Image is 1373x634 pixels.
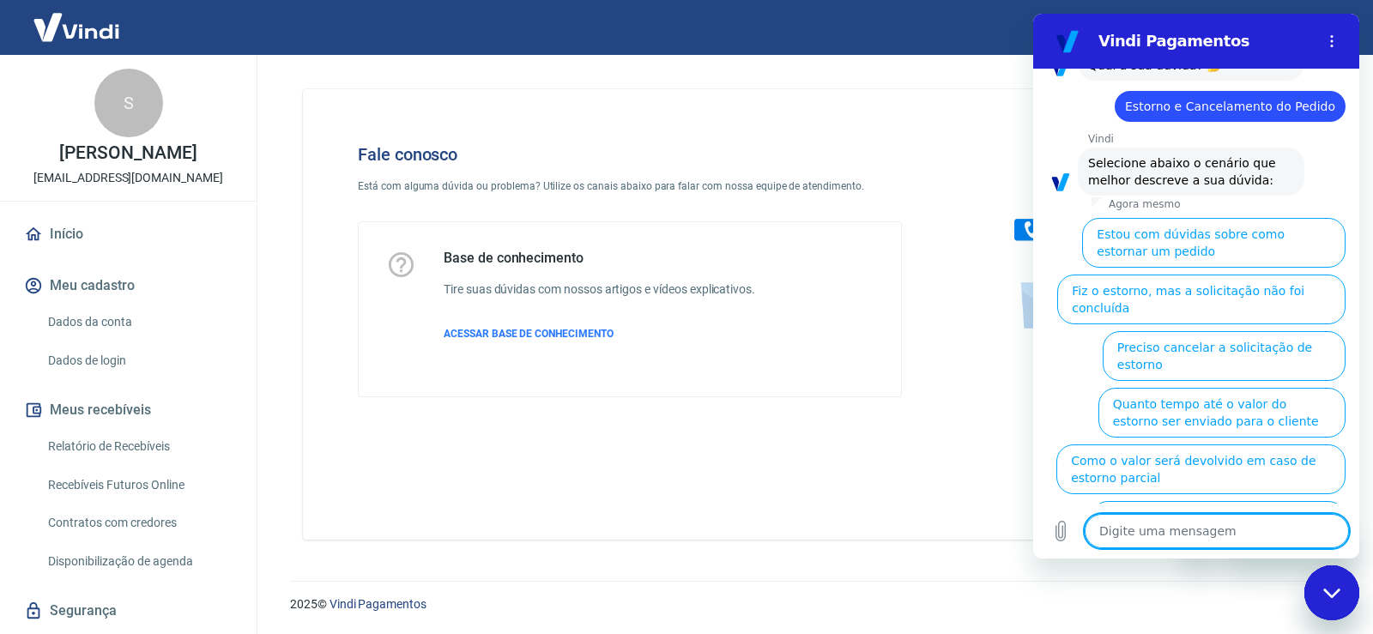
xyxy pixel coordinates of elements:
[358,144,902,165] h4: Fale conosco
[33,169,223,187] p: [EMAIL_ADDRESS][DOMAIN_NAME]
[59,144,197,162] p: [PERSON_NAME]
[41,429,236,464] a: Relatório de Recebíveis
[358,178,902,194] p: Está com alguma dúvida ou problema? Utilize os canais abaixo para falar com nossa equipe de atend...
[1304,565,1359,620] iframe: Botão para abrir a janela de mensagens, conversa em andamento
[41,505,236,540] a: Contratos com credores
[41,544,236,579] a: Disponibilização de agenda
[21,267,236,305] button: Meu cadastro
[21,391,236,429] button: Meus recebíveis
[10,12,144,26] span: Olá! Precisa de ajuda?
[41,305,236,340] a: Dados da conta
[41,343,236,378] a: Dados de login
[444,250,755,267] h5: Base de conhecimento
[94,69,163,137] div: S
[21,592,236,630] a: Segurança
[1291,12,1352,44] button: Sair
[980,117,1241,346] img: Fale conosco
[290,595,1332,613] p: 2025 ©
[21,215,236,253] a: Início
[21,1,132,53] img: Vindi
[444,281,755,299] h6: Tire suas dúvidas com nossos artigos e vídeos explicativos.
[41,468,236,503] a: Recebíveis Futuros Online
[444,326,755,341] a: ACESSAR BASE DE CONHECIMENTO
[444,328,614,340] span: ACESSAR BASE DE CONHECIMENTO
[330,597,426,611] a: Vindi Pagamentos
[1033,14,1359,559] iframe: Janela de mensagens
[1223,521,1359,559] iframe: Mensagem da empresa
